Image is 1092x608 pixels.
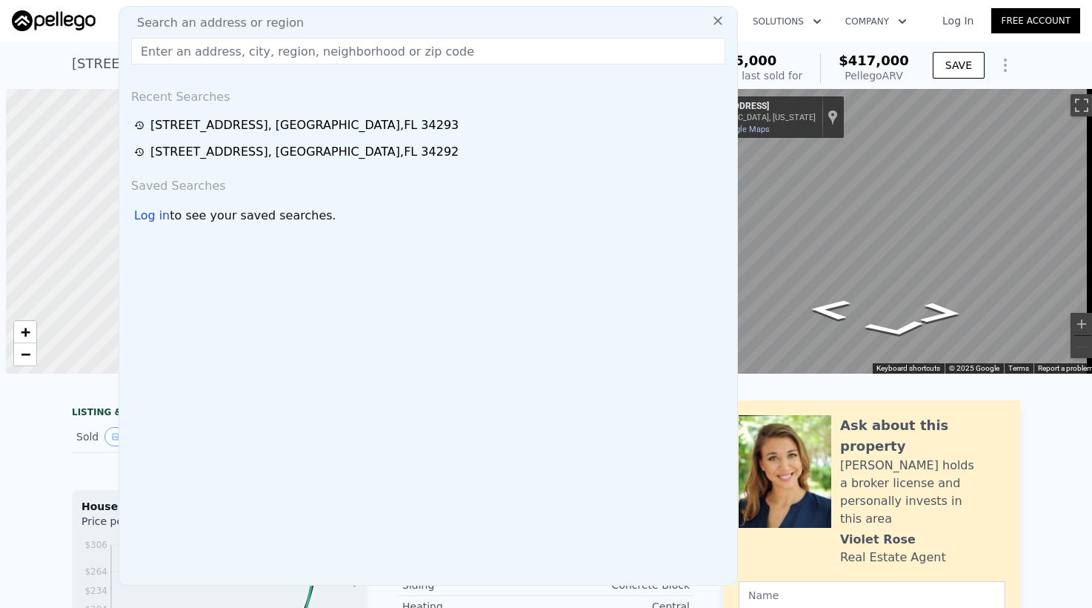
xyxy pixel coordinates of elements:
path: Go South, Venice E Blvd [793,294,868,325]
div: [PERSON_NAME] holds a broker license and personally invests in this area [840,457,1005,528]
tspan: $234 [84,586,107,596]
a: [STREET_ADDRESS], [GEOGRAPHIC_DATA],FL 34293 [134,116,727,134]
tspan: $264 [84,566,107,577]
div: [STREET_ADDRESS] , [GEOGRAPHIC_DATA] , FL 34293 [72,53,423,74]
div: [STREET_ADDRESS] [690,101,816,113]
a: Free Account [991,8,1080,33]
button: Keyboard shortcuts [876,363,940,374]
div: LISTING & SALE HISTORY [72,406,368,421]
button: Show Options [991,50,1020,80]
a: Show location on map [828,109,838,125]
div: Log in [134,207,170,225]
input: Enter an address, city, region, neighborhood or zip code [131,38,725,65]
span: to see your saved searches. [170,207,336,225]
button: View historical data [104,427,136,446]
div: Houses Median Sale [81,499,359,514]
a: [STREET_ADDRESS], [GEOGRAPHIC_DATA],FL 34292 [134,143,727,161]
a: Terms (opens in new tab) [1008,364,1029,372]
div: Pellego ARV [839,68,909,83]
img: Pellego [12,10,96,31]
span: $135,000 [707,53,777,68]
span: © 2025 Google [949,364,999,372]
div: Violet Rose [840,531,916,549]
path: Go North, Venice E Blvd [903,298,978,328]
div: [STREET_ADDRESS] , [GEOGRAPHIC_DATA] , FL 34293 [150,116,459,134]
a: Zoom out [14,343,36,366]
div: Saved Searches [125,165,731,201]
div: Real Estate Agent [840,549,946,566]
div: [GEOGRAPHIC_DATA], [US_STATE] [690,113,816,122]
path: Go East, Algiers Dr [846,316,946,342]
div: [STREET_ADDRESS] , [GEOGRAPHIC_DATA] , FL 34292 [150,143,459,161]
span: − [21,345,30,363]
span: + [21,323,30,341]
tspan: $306 [84,540,107,550]
div: Sold [76,427,208,446]
div: Off Market, last sold for [681,68,802,83]
button: Company [833,8,919,35]
div: Recent Searches [125,76,731,112]
button: Solutions [741,8,833,35]
div: Price per Square Foot [81,514,220,538]
span: $417,000 [839,53,909,68]
a: Zoom in [14,321,36,343]
a: Log In [925,13,991,28]
button: SAVE [933,52,985,79]
div: Ask about this property [840,415,1005,457]
span: Search an address or region [125,14,304,32]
